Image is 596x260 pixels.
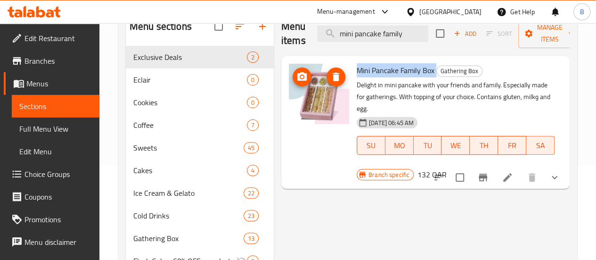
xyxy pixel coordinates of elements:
[133,97,247,108] span: Cookies
[317,25,428,42] input: search
[133,165,247,176] span: Cakes
[209,17,229,36] span: Select all sections
[417,168,447,181] h6: 132 QAR
[357,136,385,155] button: SU
[549,172,560,183] svg: Show Choices
[526,136,555,155] button: SA
[419,7,482,17] div: [GEOGRAPHIC_DATA]
[12,140,99,163] a: Edit Menu
[502,139,523,152] span: FR
[12,95,99,117] a: Sections
[247,165,259,176] div: items
[365,170,413,179] span: Branch specific
[4,231,99,253] a: Menu disclaimer
[133,210,244,221] span: Cold Drinks
[19,101,92,112] span: Sections
[247,98,258,107] span: 0
[293,67,311,86] button: upload picture
[24,33,92,44] span: Edit Restaurant
[289,64,349,124] img: Mini Pancake Family Box
[4,208,99,231] a: Promotions
[414,136,442,155] button: TU
[498,136,526,155] button: FR
[430,24,450,43] span: Select section
[385,136,414,155] button: MO
[24,236,92,248] span: Menu disclaimer
[247,119,259,131] div: items
[436,66,482,77] div: Gathering Box
[4,72,99,95] a: Menus
[526,22,574,45] span: Manage items
[130,19,192,34] h2: Menu sections
[126,91,274,114] div: Cookies0
[133,51,247,63] span: Exclusive Deals
[126,114,274,136] div: Coffee7
[4,27,99,50] a: Edit Restaurant
[133,142,244,153] div: Sweets
[133,74,247,85] span: Eclair
[518,19,581,48] button: Manage items
[452,28,478,39] span: Add
[480,26,518,41] span: Select section first
[247,166,258,175] span: 4
[244,142,259,153] div: items
[244,234,258,243] span: 13
[247,74,259,85] div: items
[450,26,480,41] span: Add item
[472,166,494,189] button: Branch-specific-item
[281,19,306,48] h2: Menu items
[247,51,259,63] div: items
[365,118,417,127] span: [DATE] 06:45 AM
[502,172,513,183] a: Edit menu item
[317,6,375,17] div: Menu-management
[126,46,274,68] div: Exclusive Deals2
[133,233,244,244] span: Gathering Box
[357,79,555,115] p: Delight in mini pancake with your friends and family. Especially made for gatherings. With toppin...
[24,214,92,225] span: Promotions
[24,191,92,202] span: Coupons
[361,139,382,152] span: SU
[244,233,259,244] div: items
[247,121,258,130] span: 7
[24,168,92,180] span: Choice Groups
[133,119,247,131] span: Coffee
[327,67,345,86] button: delete image
[126,182,274,204] div: Ice Cream & Gelato22
[389,139,410,152] span: MO
[244,143,258,152] span: 45
[126,159,274,182] div: Cakes4
[126,68,274,91] div: Eclair0
[244,189,258,198] span: 22
[474,139,494,152] span: TH
[450,168,470,187] span: Select to update
[247,75,258,84] span: 0
[126,136,274,159] div: Sweets45
[4,185,99,208] a: Coupons
[4,163,99,185] a: Choice Groups
[543,166,566,189] button: show more
[126,227,274,250] div: Gathering Box13
[445,139,466,152] span: WE
[357,63,434,77] span: Mini Pancake Family Box
[4,50,99,72] a: Branches
[26,78,92,89] span: Menus
[437,66,482,76] span: Gathering Box
[24,55,92,67] span: Branches
[247,97,259,108] div: items
[580,7,584,17] span: B
[126,204,274,227] div: Cold Drinks23
[229,15,251,38] span: Sort sections
[427,166,450,189] button: sort-choices
[19,146,92,157] span: Edit Menu
[450,26,480,41] button: Add
[417,139,438,152] span: TU
[133,187,244,199] span: Ice Cream & Gelato
[244,211,258,220] span: 23
[470,136,498,155] button: TH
